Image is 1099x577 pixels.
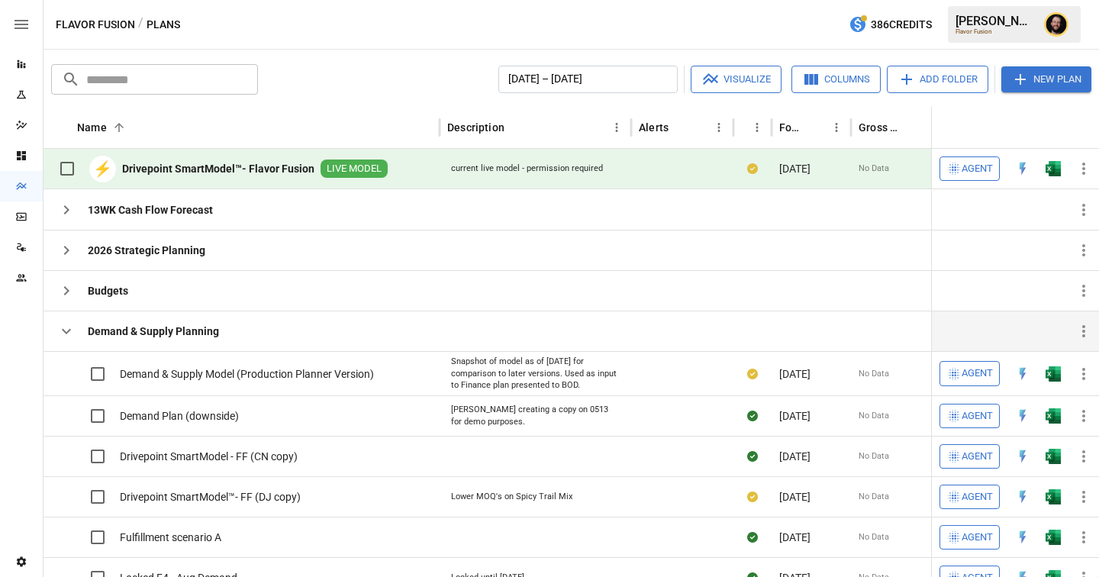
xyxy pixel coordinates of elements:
[1035,3,1078,46] button: Ciaran Nugent
[962,160,993,178] span: Agent
[859,531,889,543] span: No Data
[451,491,572,503] div: Lower MOQ's on Spicy Trail Mix
[887,66,988,93] button: Add Folder
[859,368,889,380] span: No Data
[606,117,627,138] button: Description column menu
[859,491,889,503] span: No Data
[925,117,946,138] button: Gross Margin column menu
[772,517,851,557] div: [DATE]
[498,66,678,93] button: [DATE] – [DATE]
[962,365,993,382] span: Agent
[747,489,758,504] div: Your plan has changes in Excel that are not reflected in the Drivepoint Data Warehouse, select "S...
[1046,408,1061,424] div: Open in Excel
[1015,489,1030,504] div: Open in Quick Edit
[447,121,504,134] div: Description
[1046,449,1061,464] div: Open in Excel
[939,525,1000,550] button: Agent
[734,117,756,138] button: Sort
[506,117,527,138] button: Sort
[138,15,143,34] div: /
[1001,66,1091,92] button: New Plan
[939,404,1000,428] button: Agent
[1046,489,1061,504] div: Open in Excel
[772,395,851,436] div: [DATE]
[120,366,374,382] span: Demand & Supply Model (Production Planner Version)
[88,324,219,339] b: Demand & Supply Planning
[772,149,851,189] div: [DATE]
[691,66,782,93] button: Visualize
[1044,12,1068,37] img: Ciaran Nugent
[772,436,851,476] div: [DATE]
[708,117,730,138] button: Alerts column menu
[859,163,889,175] span: No Data
[956,28,1035,35] div: Flavor Fusion
[746,117,768,138] button: Status column menu
[1046,366,1061,382] div: Open in Excel
[772,476,851,517] div: [DATE]
[859,450,889,463] span: No Data
[639,121,669,134] div: Alerts
[747,366,758,382] div: Your plan has changes in Excel that are not reflected in the Drivepoint Data Warehouse, select "S...
[939,444,1000,469] button: Agent
[939,156,1000,181] button: Agent
[451,163,603,175] div: current live model - permission required
[451,356,620,392] div: Snapshot of model as of [DATE] for comparison to later versions. Used as input to Finance plan pr...
[1078,117,1099,138] button: Sort
[88,243,205,258] b: 2026 Strategic Planning
[1015,530,1030,545] img: quick-edit-flash.b8aec18c.svg
[1046,408,1061,424] img: excel-icon.76473adf.svg
[321,162,388,176] span: LIVE MODEL
[1046,530,1061,545] img: excel-icon.76473adf.svg
[791,66,881,93] button: Columns
[120,408,239,424] span: Demand Plan (downside)
[779,121,803,134] div: Forecast start
[1046,161,1061,176] div: Open in Excel
[859,121,902,134] div: Gross Margin
[747,449,758,464] div: Sync complete
[1015,449,1030,464] div: Open in Quick Edit
[56,15,135,34] button: Flavor Fusion
[1046,161,1061,176] img: excel-icon.76473adf.svg
[1015,530,1030,545] div: Open in Quick Edit
[804,117,826,138] button: Sort
[904,117,925,138] button: Sort
[1046,366,1061,382] img: excel-icon.76473adf.svg
[451,404,620,427] div: [PERSON_NAME] creating a copy on 0513 for demo purposes.
[962,529,993,546] span: Agent
[1015,161,1030,176] div: Open in Quick Edit
[772,351,851,395] div: [DATE]
[88,202,213,218] b: 13WK Cash Flow Forecast
[108,117,130,138] button: Sort
[1015,449,1030,464] img: quick-edit-flash.b8aec18c.svg
[120,530,221,545] span: Fulfillment scenario A
[122,161,314,176] b: Drivepoint SmartModel™- Flavor Fusion
[1015,161,1030,176] img: quick-edit-flash.b8aec18c.svg
[1015,408,1030,424] div: Open in Quick Edit
[859,410,889,422] span: No Data
[120,449,298,464] span: Drivepoint SmartModel - FF (CN copy)
[747,530,758,545] div: Sync complete
[1015,489,1030,504] img: quick-edit-flash.b8aec18c.svg
[77,121,107,134] div: Name
[1046,530,1061,545] div: Open in Excel
[747,408,758,424] div: Sync complete
[1046,489,1061,504] img: excel-icon.76473adf.svg
[871,15,932,34] span: 386 Credits
[939,485,1000,509] button: Agent
[747,161,758,176] div: Your plan has changes in Excel that are not reflected in the Drivepoint Data Warehouse, select "S...
[1015,366,1030,382] div: Open in Quick Edit
[962,488,993,506] span: Agent
[120,489,301,504] span: Drivepoint SmartModel™- FF (DJ copy)
[962,408,993,425] span: Agent
[89,156,116,182] div: ⚡
[1015,366,1030,382] img: quick-edit-flash.b8aec18c.svg
[956,14,1035,28] div: [PERSON_NAME]
[1046,449,1061,464] img: excel-icon.76473adf.svg
[826,117,847,138] button: Forecast start column menu
[962,448,993,466] span: Agent
[670,117,691,138] button: Sort
[88,283,128,298] b: Budgets
[843,11,938,39] button: 386Credits
[1015,408,1030,424] img: quick-edit-flash.b8aec18c.svg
